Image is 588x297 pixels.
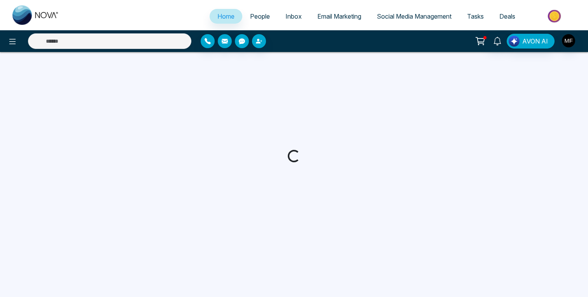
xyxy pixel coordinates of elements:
a: Tasks [459,9,492,24]
a: Inbox [278,9,310,24]
img: Nova CRM Logo [12,5,59,25]
a: People [242,9,278,24]
span: AVON AI [522,36,548,46]
span: Email Marketing [317,12,361,20]
span: Tasks [467,12,484,20]
a: Email Marketing [310,9,369,24]
button: AVON AI [507,34,555,49]
a: Home [210,9,242,24]
a: Deals [492,9,523,24]
span: Inbox [285,12,302,20]
img: User Avatar [562,34,575,47]
span: Home [217,12,234,20]
img: Lead Flow [509,36,520,47]
span: Deals [499,12,515,20]
span: People [250,12,270,20]
a: Social Media Management [369,9,459,24]
span: Social Media Management [377,12,451,20]
img: Market-place.gif [527,7,583,25]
